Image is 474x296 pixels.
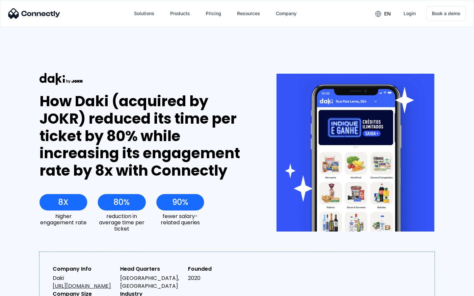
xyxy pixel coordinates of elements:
a: Login [398,6,421,21]
a: [URL][DOMAIN_NAME] [53,282,111,290]
ul: Language list [13,284,39,294]
div: Solutions [134,9,154,18]
div: 8X [58,198,68,207]
div: Resources [237,9,260,18]
div: higher engagement rate [39,213,87,226]
div: 90% [172,198,188,207]
aside: Language selected: English [7,284,39,294]
div: 2020 [188,274,250,282]
div: Login [404,9,416,18]
div: 80% [114,198,130,207]
div: en [384,9,391,18]
div: reduction in average time per ticket [98,213,145,232]
img: Connectly Logo [8,8,60,19]
a: Pricing [200,6,226,21]
div: How Daki (acquired by JOKR) reduced its time per ticket by 80% while increasing its engagement ra... [39,93,252,180]
div: Company [276,9,297,18]
div: Company Info [53,265,115,273]
div: Products [170,9,190,18]
div: Daki [53,274,115,290]
div: Founded [188,265,250,273]
a: Book a demo [426,6,466,21]
div: [GEOGRAPHIC_DATA], [GEOGRAPHIC_DATA] [120,274,182,290]
div: fewer salary-related queries [156,213,204,226]
div: Pricing [206,9,221,18]
div: Head Quarters [120,265,182,273]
